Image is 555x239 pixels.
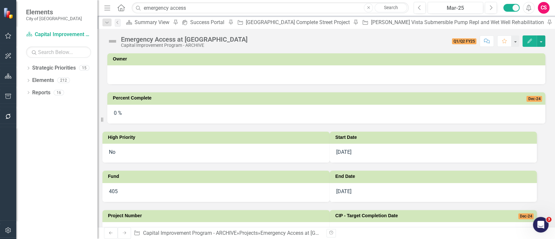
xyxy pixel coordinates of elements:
[518,213,534,219] span: Dec-24
[546,217,551,222] span: 3
[32,89,50,97] a: Reports
[335,135,534,140] h3: Start Date
[57,78,70,83] div: 212
[239,230,258,236] a: Projects
[108,174,326,179] h3: Fund
[26,46,91,58] input: Search Below...
[526,96,542,102] span: Dec-24
[32,77,54,84] a: Elements
[107,105,545,124] div: 0 %
[336,149,351,155] span: [DATE]
[132,2,409,14] input: Search ClearPoint...
[538,2,549,14] button: CS
[430,4,481,12] div: Mar-25
[26,31,91,38] a: Capital Improvement Program - ARCHIVE
[121,36,247,43] div: Emergency Access at [GEOGRAPHIC_DATA]
[108,135,326,140] h3: High Priority
[246,18,351,26] div: [GEOGRAPHIC_DATA] Complete Street Project
[113,96,419,100] h3: Percent Complete
[134,230,321,237] div: » »
[336,188,351,194] span: [DATE]
[335,174,534,179] h3: End Date
[360,18,545,26] a: [PERSON_NAME] Vista Submersible Pump Repl and Wet Well Rehabilitation
[113,57,542,61] h3: Owner
[375,3,407,12] a: Search
[260,230,360,236] div: Emergency Access at [GEOGRAPHIC_DATA]
[79,65,89,71] div: 15
[135,18,171,26] div: Summary View
[32,64,76,72] a: Strategic Priorities
[190,18,226,26] div: Success Portal
[26,8,82,16] span: Elements
[143,230,237,236] a: Capital Improvement Program - ARCHIVE
[54,90,64,95] div: 16
[3,7,15,19] img: ClearPoint Strategy
[26,16,82,21] small: City of [GEOGRAPHIC_DATA]
[107,36,118,46] img: Not Defined
[121,43,247,48] div: Capital Improvement Program - ARCHIVE
[109,188,118,194] span: 405
[108,213,326,218] h3: Project Number
[235,18,351,26] a: [GEOGRAPHIC_DATA] Complete Street Project
[109,149,115,155] span: No
[533,217,548,232] iframe: Intercom live chat
[428,2,483,14] button: Mar-25
[179,18,226,26] a: Success Portal
[452,38,477,44] span: Q1/Q2 FY25
[371,18,545,26] div: [PERSON_NAME] Vista Submersible Pump Repl and Wet Well Rehabilitation
[335,213,494,218] h3: CIP - Target Completion Date
[124,18,171,26] a: Summary View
